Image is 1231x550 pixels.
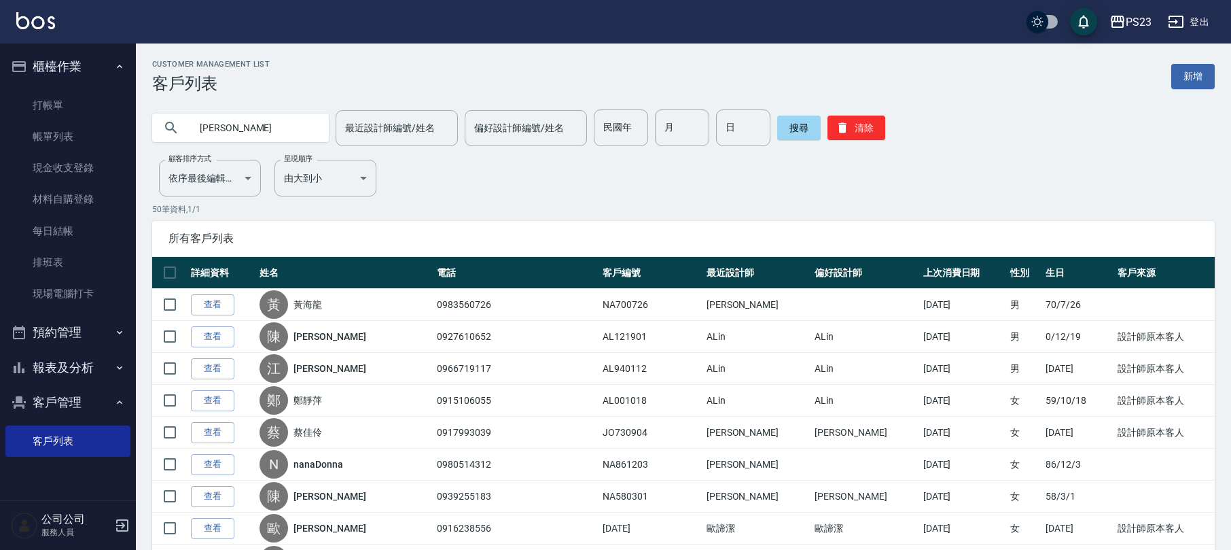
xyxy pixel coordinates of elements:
th: 客戶編號 [599,257,703,289]
td: 0983560726 [433,289,599,321]
td: 歐諦潔 [811,513,919,545]
img: Person [11,512,38,539]
div: 陳 [260,322,288,351]
button: 報表及分析 [5,350,130,385]
button: save [1070,8,1097,35]
h5: 公司公司 [41,513,111,526]
td: [DATE] [920,321,1007,353]
td: 0966719117 [433,353,599,385]
div: PS23 [1126,14,1152,31]
a: 客戶列表 [5,426,130,457]
td: 設計師原本客人 [1114,417,1215,449]
td: [PERSON_NAME] [703,449,811,481]
td: 男 [1007,321,1042,353]
td: 0916238556 [433,513,599,545]
div: 江 [260,354,288,383]
td: ALin [703,321,811,353]
a: 新增 [1171,64,1215,89]
img: Logo [16,12,55,29]
a: 查看 [191,390,234,411]
td: 0915106055 [433,385,599,417]
td: NA700726 [599,289,703,321]
td: 設計師原本客人 [1114,385,1215,417]
td: [PERSON_NAME] [703,481,811,513]
button: 清除 [827,116,885,140]
td: 0/12/19 [1042,321,1114,353]
td: JO730904 [599,417,703,449]
a: 查看 [191,358,234,379]
td: 70/7/26 [1042,289,1114,321]
a: 查看 [191,454,234,475]
th: 生日 [1042,257,1114,289]
td: 女 [1007,513,1042,545]
h3: 客戶列表 [152,74,270,93]
a: 查看 [191,294,234,315]
td: [DATE] [1042,353,1114,385]
a: 查看 [191,518,234,539]
a: 查看 [191,422,234,443]
div: N [260,450,288,479]
label: 呈現順序 [284,154,313,164]
a: [PERSON_NAME] [293,330,365,343]
a: 每日結帳 [5,216,130,247]
td: 0927610652 [433,321,599,353]
a: 帳單列表 [5,121,130,152]
td: 女 [1007,417,1042,449]
td: ALin [811,321,919,353]
td: 女 [1007,449,1042,481]
td: [PERSON_NAME] [703,417,811,449]
td: ALin [811,353,919,385]
div: 依序最後編輯時間 [159,160,261,196]
td: [DATE] [920,449,1007,481]
a: 排班表 [5,247,130,278]
th: 最近設計師 [703,257,811,289]
th: 姓名 [256,257,433,289]
td: [DATE] [599,513,703,545]
td: 0917993039 [433,417,599,449]
button: 櫃檯作業 [5,49,130,84]
a: 鄭靜萍 [293,394,322,407]
td: [DATE] [920,385,1007,417]
a: 查看 [191,326,234,347]
div: 陳 [260,482,288,511]
td: ALin [811,385,919,417]
td: [DATE] [1042,513,1114,545]
td: ALin [703,353,811,385]
a: 黃海龍 [293,298,322,311]
td: 男 [1007,289,1042,321]
a: [PERSON_NAME] [293,362,365,375]
td: NA580301 [599,481,703,513]
td: 設計師原本客人 [1114,353,1215,385]
td: 0980514312 [433,449,599,481]
td: AL940112 [599,353,703,385]
td: 58/3/1 [1042,481,1114,513]
button: 客戶管理 [5,385,130,420]
td: [DATE] [920,353,1007,385]
td: AL121901 [599,321,703,353]
td: AL001018 [599,385,703,417]
th: 客戶來源 [1114,257,1215,289]
a: 材料自購登錄 [5,184,130,215]
a: 打帳單 [5,90,130,121]
td: 女 [1007,481,1042,513]
div: 蔡 [260,418,288,447]
td: 歐諦潔 [703,513,811,545]
td: 男 [1007,353,1042,385]
td: [DATE] [920,481,1007,513]
p: 服務人員 [41,526,111,538]
td: 0939255183 [433,481,599,513]
button: 搜尋 [777,116,821,140]
td: 女 [1007,385,1042,417]
td: [DATE] [920,417,1007,449]
input: 搜尋關鍵字 [190,109,318,146]
div: 由大到小 [274,160,376,196]
a: [PERSON_NAME] [293,489,365,503]
div: 歐 [260,514,288,543]
h2: Customer Management List [152,60,270,69]
th: 偏好設計師 [811,257,919,289]
td: [DATE] [920,289,1007,321]
th: 上次消費日期 [920,257,1007,289]
td: 設計師原本客人 [1114,513,1215,545]
div: 黃 [260,290,288,319]
td: [PERSON_NAME] [703,289,811,321]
